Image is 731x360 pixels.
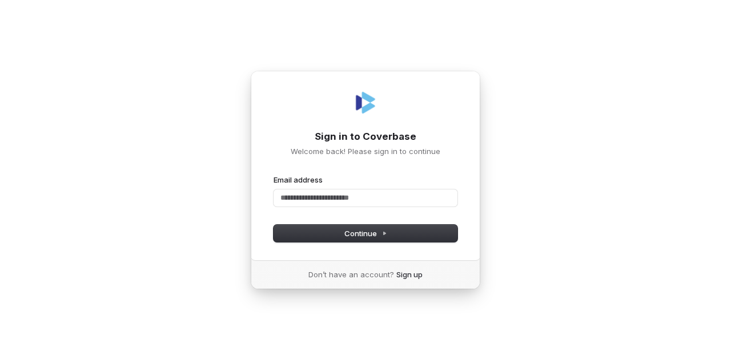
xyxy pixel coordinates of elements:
[274,146,457,156] p: Welcome back! Please sign in to continue
[274,175,323,185] label: Email address
[274,225,457,242] button: Continue
[396,269,423,280] a: Sign up
[344,228,387,238] span: Continue
[352,89,379,116] img: Coverbase
[274,130,457,144] h1: Sign in to Coverbase
[308,269,394,280] span: Don’t have an account?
